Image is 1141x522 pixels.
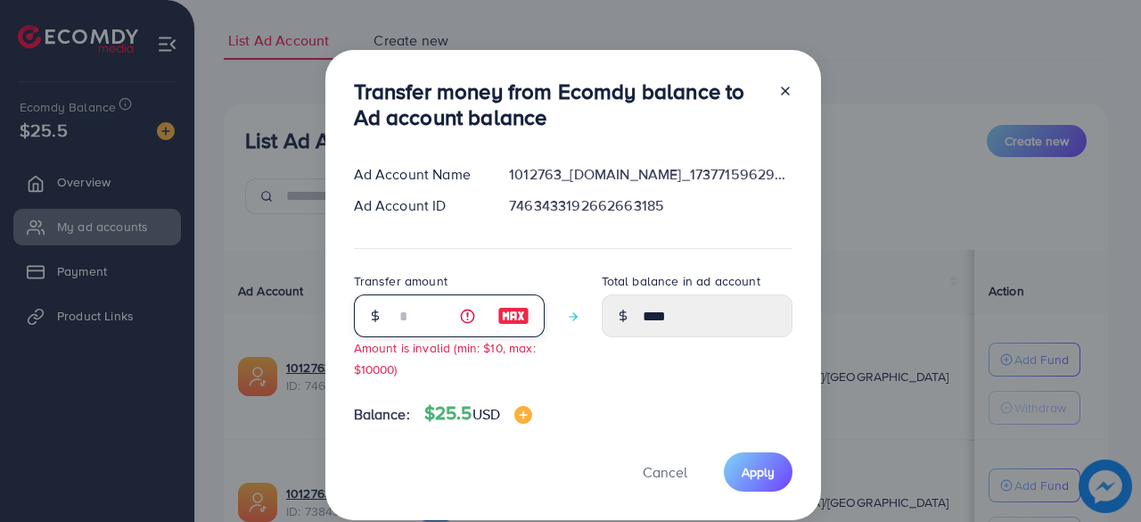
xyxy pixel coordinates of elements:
[340,195,496,216] div: Ad Account ID
[643,462,687,482] span: Cancel
[495,195,806,216] div: 7463433192662663185
[495,164,806,185] div: 1012763_[DOMAIN_NAME]_1737715962950
[340,164,496,185] div: Ad Account Name
[602,272,760,290] label: Total balance in ad account
[742,463,775,481] span: Apply
[620,452,710,491] button: Cancel
[354,404,410,425] span: Balance:
[354,339,536,377] small: Amount is invalid (min: $10, max: $10000)
[354,79,764,130] h3: Transfer money from Ecomdy balance to Ad account balance
[472,404,500,424] span: USD
[424,402,532,425] h4: $25.5
[514,406,532,424] img: image
[724,452,792,491] button: Apply
[354,272,447,290] label: Transfer amount
[497,305,529,327] img: image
